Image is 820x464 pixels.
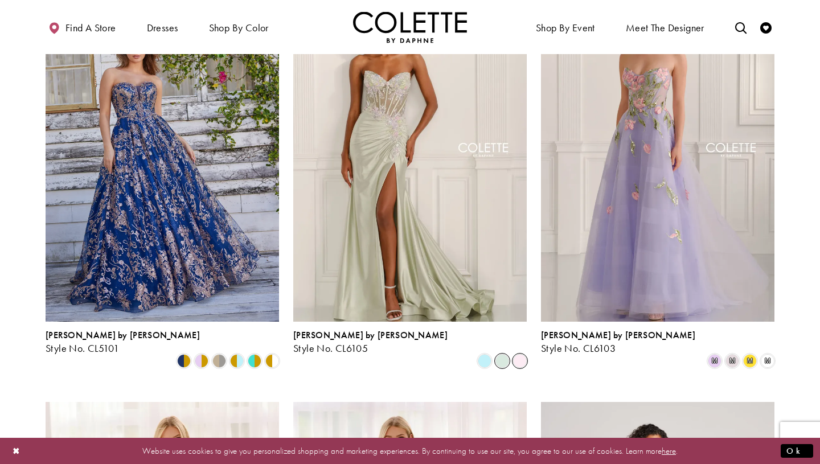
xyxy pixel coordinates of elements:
img: Colette by Daphne [353,11,467,43]
span: Dresses [144,11,181,43]
a: Visit Home Page [353,11,467,43]
i: Navy/Gold [177,354,191,368]
i: Gold/White [265,354,279,368]
span: Style No. CL6103 [541,342,616,355]
i: Yellow/Multi [743,354,757,368]
span: Meet the designer [626,22,704,34]
a: here [662,445,676,456]
span: Style No. CL5101 [46,342,119,355]
i: Pink/Multi [725,354,739,368]
i: Lilac/Gold [195,354,208,368]
span: [PERSON_NAME] by [PERSON_NAME] [293,329,448,341]
i: Light Blue [478,354,491,368]
span: Dresses [147,22,178,34]
div: Colette by Daphne Style No. CL5101 [46,330,200,354]
p: Website uses cookies to give you personalized shopping and marketing experiences. By continuing t... [82,443,738,458]
i: Light Blue/Gold [230,354,244,368]
a: Toggle search [732,11,749,43]
i: White/Multi [761,354,774,368]
span: Shop By Event [536,22,595,34]
a: Find a store [46,11,118,43]
button: Submit Dialog [781,444,813,458]
div: Colette by Daphne Style No. CL6103 [541,330,695,354]
i: Light Sage [495,354,509,368]
div: Colette by Daphne Style No. CL6105 [293,330,448,354]
span: Style No. CL6105 [293,342,368,355]
a: Check Wishlist [757,11,774,43]
span: [PERSON_NAME] by [PERSON_NAME] [541,329,695,341]
span: Shop by color [209,22,269,34]
span: Find a store [65,22,116,34]
i: Lilac/Multi [708,354,721,368]
span: [PERSON_NAME] by [PERSON_NAME] [46,329,200,341]
i: Gold/Pewter [212,354,226,368]
span: Shop By Event [533,11,598,43]
button: Close Dialog [7,441,26,461]
span: Shop by color [206,11,272,43]
i: Turquoise/Gold [248,354,261,368]
a: Meet the designer [623,11,707,43]
i: Light Pink [513,354,527,368]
